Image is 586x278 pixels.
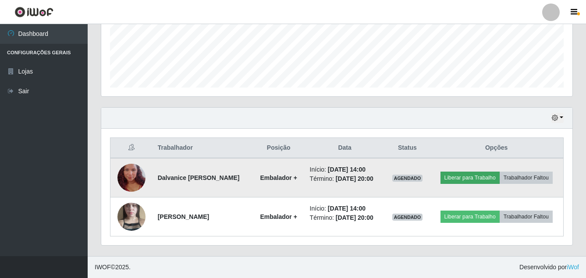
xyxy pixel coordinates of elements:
[158,213,209,220] strong: [PERSON_NAME]
[253,138,305,158] th: Posição
[567,264,579,271] a: iWof
[385,138,430,158] th: Status
[153,138,253,158] th: Trabalhador
[260,174,297,181] strong: Embalador +
[336,175,373,182] time: [DATE] 20:00
[430,138,563,158] th: Opções
[392,175,423,182] span: AGENDADO
[95,264,111,271] span: IWOF
[500,172,553,184] button: Trabalhador Faltou
[95,263,131,272] span: © 2025 .
[310,165,380,174] li: Início:
[328,166,366,173] time: [DATE] 14:00
[328,205,366,212] time: [DATE] 14:00
[14,7,53,18] img: CoreUI Logo
[440,172,500,184] button: Liberar para Trabalho
[310,204,380,213] li: Início:
[310,213,380,222] li: Término:
[260,213,297,220] strong: Embalador +
[519,263,579,272] span: Desenvolvido por
[500,211,553,223] button: Trabalhador Faltou
[336,214,373,221] time: [DATE] 20:00
[158,174,240,181] strong: Dalvanice [PERSON_NAME]
[117,153,146,203] img: 1742861123307.jpeg
[117,192,146,242] img: 1747227307483.jpeg
[392,214,423,221] span: AGENDADO
[440,211,500,223] button: Liberar para Trabalho
[305,138,385,158] th: Data
[310,174,380,183] li: Término:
